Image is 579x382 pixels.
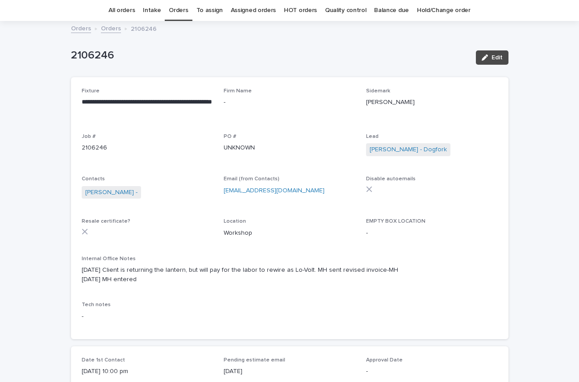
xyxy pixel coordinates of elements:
[366,98,498,107] p: [PERSON_NAME]
[82,357,125,363] span: Date 1st Contact
[82,266,498,284] p: [DATE] Client is returning the lantern, but will pay for the labor to rewire as Lo-Volt. MH sent ...
[82,88,100,94] span: Fixture
[71,49,469,62] p: 2106246
[82,256,136,262] span: Internal Office Notes
[224,367,355,376] p: [DATE]
[492,54,503,61] span: Edit
[366,219,425,224] span: EMPTY BOX LOCATION
[366,134,379,139] span: Lead
[85,188,137,197] a: [PERSON_NAME] -
[71,23,91,33] a: Orders
[366,228,498,238] p: -
[366,367,498,376] p: -
[82,143,213,153] p: 2106246
[131,23,157,33] p: 2106246
[82,134,96,139] span: Job #
[476,50,508,65] button: Edit
[224,187,325,194] a: [EMAIL_ADDRESS][DOMAIN_NAME]
[224,134,236,139] span: PO #
[82,367,213,376] p: [DATE] 10:00 pm
[224,228,355,238] p: Workshop
[366,357,403,363] span: Approval Date
[224,357,285,363] span: Pending estimate email
[82,302,111,307] span: Tech notes
[224,143,355,153] p: UNKNOWN
[366,176,416,182] span: Disable autoemails
[370,145,447,154] a: [PERSON_NAME] - Dogfork
[101,23,121,33] a: Orders
[366,88,390,94] span: Sidemark
[224,88,252,94] span: Firm Name
[224,219,246,224] span: Location
[82,219,130,224] span: Resale certificate?
[82,312,498,321] p: -
[224,98,355,107] p: -
[224,176,279,182] span: Email (from Contacts)
[82,176,105,182] span: Contacts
